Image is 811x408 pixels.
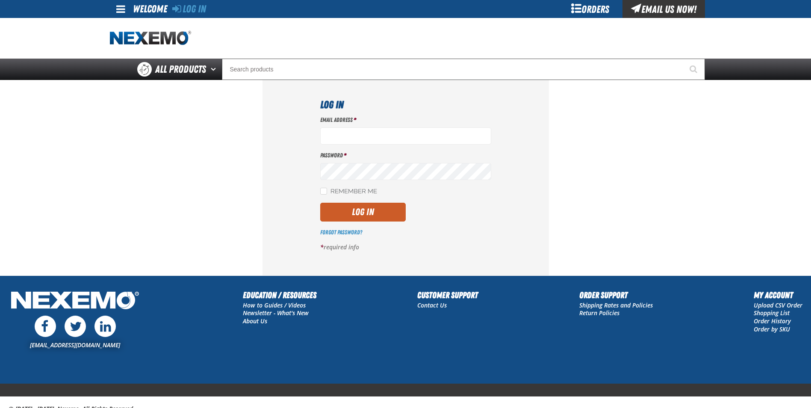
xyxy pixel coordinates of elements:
[754,317,791,325] a: Order History
[320,229,362,236] a: Forgot Password?
[110,31,191,46] a: Home
[320,188,327,195] input: Remember Me
[579,301,653,309] a: Shipping Rates and Policies
[155,62,206,77] span: All Products
[172,3,206,15] a: Log In
[579,289,653,302] h2: Order Support
[30,341,120,349] a: [EMAIL_ADDRESS][DOMAIN_NAME]
[754,325,790,333] a: Order by SKU
[320,243,491,251] p: required info
[243,289,316,302] h2: Education / Resources
[243,301,306,309] a: How to Guides / Videos
[684,59,705,80] button: Start Searching
[320,203,406,222] button: Log In
[222,59,705,80] input: Search
[243,317,267,325] a: About Us
[320,188,377,196] label: Remember Me
[754,289,802,302] h2: My Account
[417,301,447,309] a: Contact Us
[320,97,491,112] h1: Log In
[243,309,309,317] a: Newsletter - What's New
[9,289,142,314] img: Nexemo Logo
[579,309,619,317] a: Return Policies
[320,151,491,160] label: Password
[320,116,491,124] label: Email Address
[754,301,802,309] a: Upload CSV Order
[417,289,478,302] h2: Customer Support
[110,31,191,46] img: Nexemo logo
[208,59,222,80] button: Open All Products pages
[754,309,790,317] a: Shopping List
